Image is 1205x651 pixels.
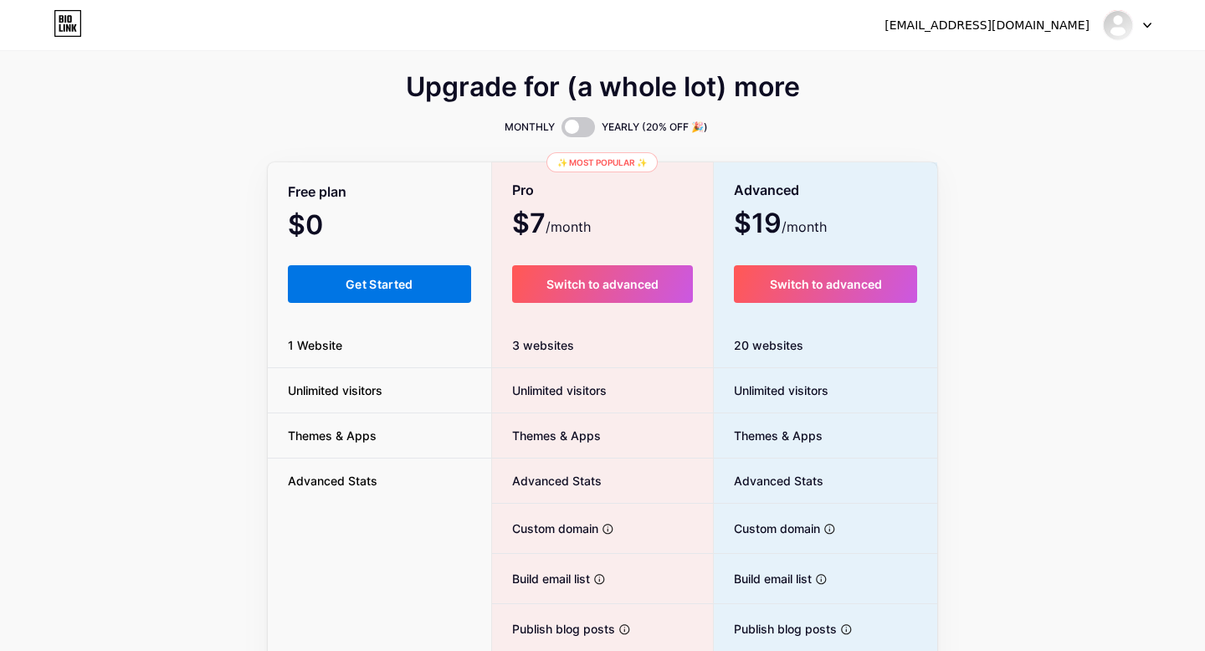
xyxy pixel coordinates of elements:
span: Build email list [714,570,812,587]
span: 1 Website [268,336,362,354]
span: Pro [512,176,534,205]
button: Switch to advanced [734,265,917,303]
div: [EMAIL_ADDRESS][DOMAIN_NAME] [885,17,1090,34]
span: Switch to advanced [546,277,659,291]
span: /month [782,217,827,237]
span: Unlimited visitors [492,382,607,399]
img: varkainee [1102,9,1134,41]
span: Advanced Stats [714,472,823,490]
span: $7 [512,213,591,237]
span: Unlimited visitors [268,382,403,399]
button: Get Started [288,265,471,303]
span: MONTHLY [505,119,555,136]
div: 20 websites [714,323,937,368]
span: Upgrade for (a whole lot) more [406,77,800,97]
span: /month [546,217,591,237]
span: Advanced [734,176,799,205]
span: Custom domain [714,520,820,537]
div: ✨ Most popular ✨ [546,152,658,172]
span: Themes & Apps [268,427,397,444]
span: Get Started [346,277,413,291]
div: 3 websites [492,323,714,368]
span: Free plan [288,177,346,207]
span: Unlimited visitors [714,382,828,399]
span: Custom domain [492,520,598,537]
span: Themes & Apps [492,427,601,444]
span: Build email list [492,570,590,587]
span: Themes & Apps [714,427,823,444]
span: Advanced Stats [268,472,397,490]
span: $19 [734,213,827,237]
span: Switch to advanced [770,277,882,291]
button: Switch to advanced [512,265,694,303]
span: YEARLY (20% OFF 🎉) [602,119,708,136]
span: $0 [288,215,368,238]
span: Publish blog posts [714,620,837,638]
span: Publish blog posts [492,620,615,638]
span: Advanced Stats [492,472,602,490]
